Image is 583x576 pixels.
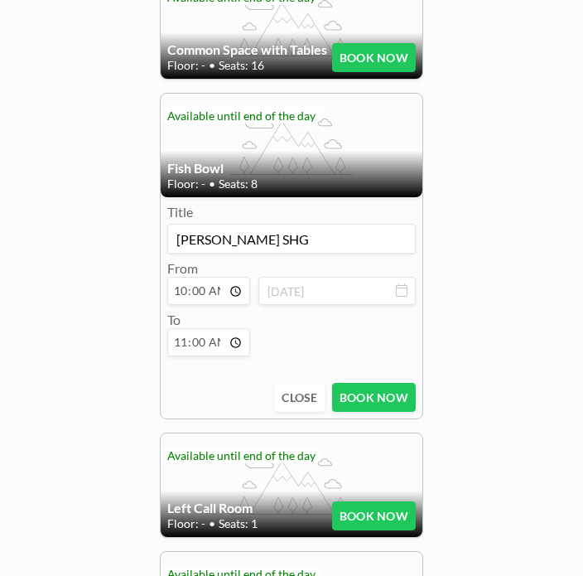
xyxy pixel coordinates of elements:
span: Available until end of the day [167,448,316,462]
span: Floor: - [167,177,205,191]
span: Floor: - [167,516,205,531]
span: Seats: 8 [219,177,258,191]
span: Seats: 1 [219,516,258,531]
label: Title [167,204,193,220]
input: will's reservation [168,225,415,253]
span: Floor: - [167,58,205,73]
h4: Left Call Room [167,500,332,516]
button: BOOK NOW [332,43,416,72]
button: BOOK NOW [332,501,416,530]
span: • [209,58,215,73]
label: From [167,260,198,276]
span: Seats: 16 [219,58,264,73]
h4: Fish Bowl [167,160,416,177]
button: BOOK NOW [332,383,416,412]
button: CLOSE [274,383,325,412]
span: Available until end of the day [167,109,316,123]
label: To [167,312,181,327]
span: • [209,516,215,531]
span: • [209,177,215,191]
h4: Common Space with Tables [167,41,332,58]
